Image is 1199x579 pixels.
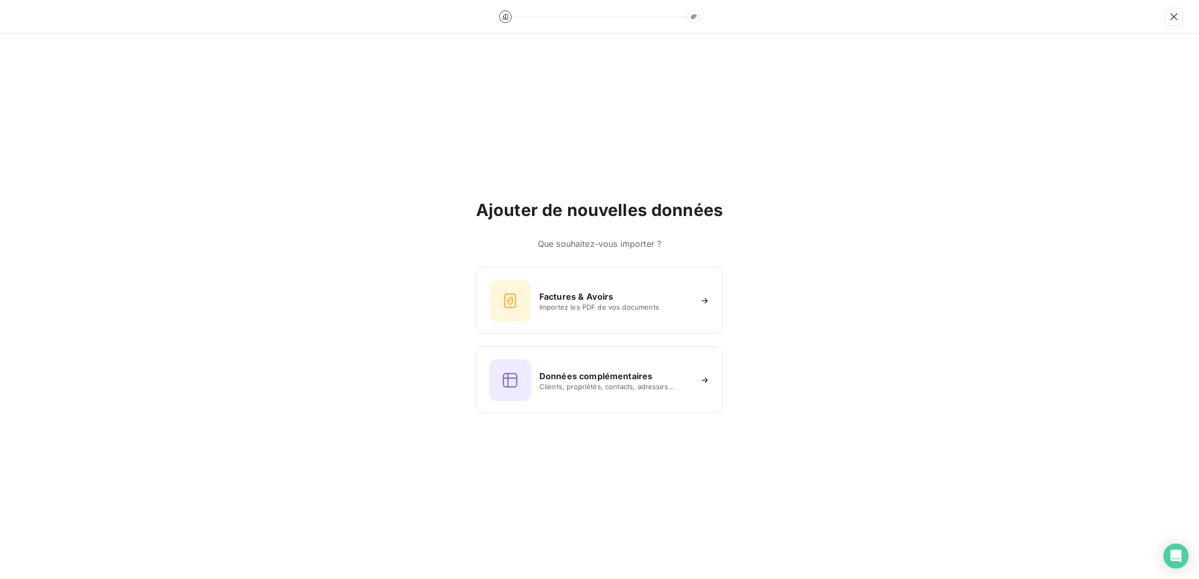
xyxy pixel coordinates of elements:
div: Open Intercom Messenger [1163,543,1189,569]
h2: Ajouter de nouvelles données [476,200,723,221]
h6: Factures & Avoirs [539,290,614,303]
span: Importez les PDF de vos documents [539,303,691,311]
h6: Que souhaitez-vous importer ? [476,237,723,250]
h6: Données complémentaires [539,370,652,382]
span: Clients, propriétés, contacts, adresses... [539,382,691,391]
